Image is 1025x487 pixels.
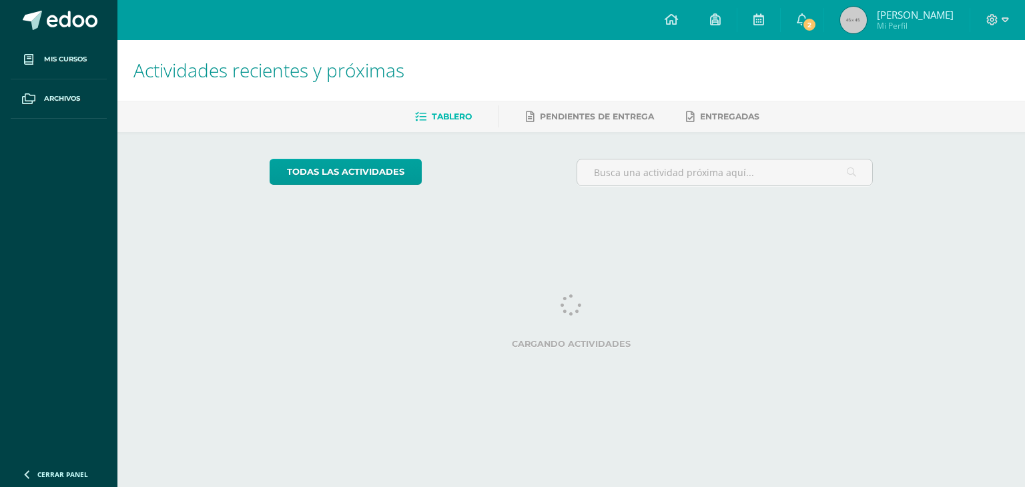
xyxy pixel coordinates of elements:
span: Mis cursos [44,54,87,65]
span: Archivos [44,93,80,104]
a: todas las Actividades [270,159,422,185]
span: Entregadas [700,111,759,121]
label: Cargando actividades [270,339,874,349]
input: Busca una actividad próxima aquí... [577,159,873,185]
a: Entregadas [686,106,759,127]
a: Mis cursos [11,40,107,79]
span: Mi Perfil [877,20,954,31]
img: 45x45 [840,7,867,33]
span: 2 [802,17,817,32]
span: Pendientes de entrega [540,111,654,121]
a: Archivos [11,79,107,119]
span: Actividades recientes y próximas [133,57,404,83]
span: Cerrar panel [37,470,88,479]
span: Tablero [432,111,472,121]
a: Pendientes de entrega [526,106,654,127]
span: [PERSON_NAME] [877,8,954,21]
a: Tablero [415,106,472,127]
